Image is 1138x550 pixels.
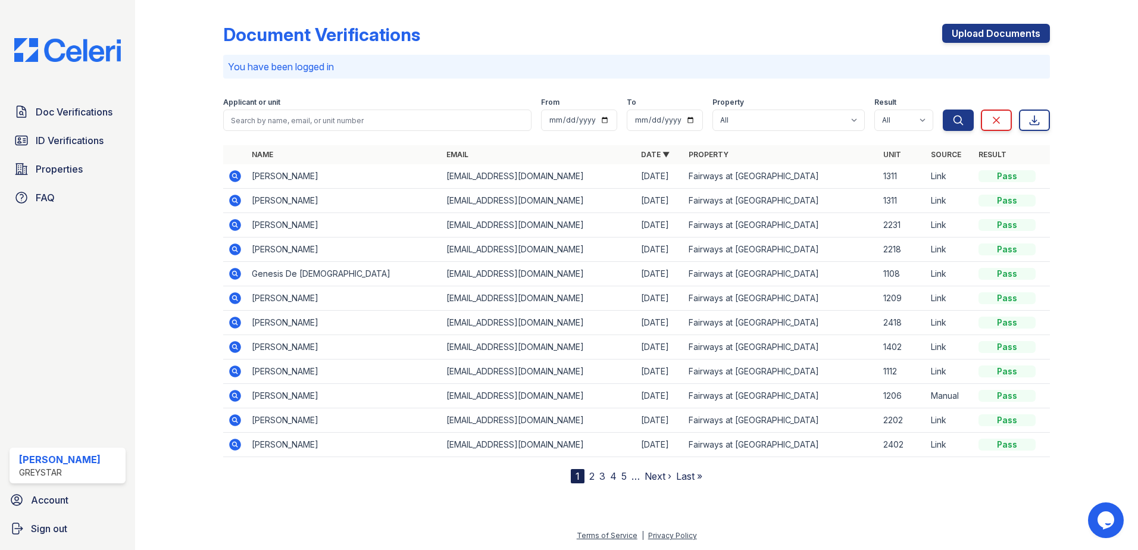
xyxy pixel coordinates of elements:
div: Pass [978,365,1036,377]
a: 2 [589,470,595,482]
span: FAQ [36,190,55,205]
iframe: chat widget [1088,502,1126,538]
span: Account [31,493,68,507]
td: Manual [926,384,974,408]
div: Pass [978,292,1036,304]
td: Fairways at [GEOGRAPHIC_DATA] [684,408,878,433]
a: Source [931,150,961,159]
td: 2418 [878,311,926,335]
a: ID Verifications [10,129,126,152]
img: CE_Logo_Blue-a8612792a0a2168367f1c8372b55b34899dd931a85d93a1a3d3e32e68fde9ad4.png [5,38,130,62]
td: Link [926,433,974,457]
td: [EMAIL_ADDRESS][DOMAIN_NAME] [442,408,636,433]
div: Pass [978,317,1036,329]
div: Pass [978,341,1036,353]
td: 1108 [878,262,926,286]
div: Pass [978,170,1036,182]
div: Greystar [19,467,101,479]
div: Pass [978,243,1036,255]
td: [DATE] [636,164,684,189]
td: Link [926,286,974,311]
a: Property [689,150,729,159]
td: [PERSON_NAME] [247,384,442,408]
div: Pass [978,219,1036,231]
td: [EMAIL_ADDRESS][DOMAIN_NAME] [442,213,636,237]
td: 1311 [878,164,926,189]
div: Pass [978,390,1036,402]
td: [DATE] [636,384,684,408]
span: … [631,469,640,483]
label: Property [712,98,744,107]
p: You have been logged in [228,60,1045,74]
td: [PERSON_NAME] [247,360,442,384]
span: ID Verifications [36,133,104,148]
td: 1311 [878,189,926,213]
a: Terms of Service [577,531,637,540]
td: [EMAIL_ADDRESS][DOMAIN_NAME] [442,311,636,335]
a: Upload Documents [942,24,1050,43]
td: Genesis De [DEMOGRAPHIC_DATA] [247,262,442,286]
a: Privacy Policy [648,531,697,540]
div: [PERSON_NAME] [19,452,101,467]
td: Link [926,213,974,237]
td: [EMAIL_ADDRESS][DOMAIN_NAME] [442,164,636,189]
a: Date ▼ [641,150,670,159]
td: 2231 [878,213,926,237]
td: [PERSON_NAME] [247,311,442,335]
td: Fairways at [GEOGRAPHIC_DATA] [684,335,878,360]
td: [DATE] [636,189,684,213]
td: Link [926,408,974,433]
a: 3 [599,470,605,482]
td: Link [926,335,974,360]
td: [DATE] [636,262,684,286]
td: [DATE] [636,360,684,384]
div: Document Verifications [223,24,420,45]
a: FAQ [10,186,126,210]
a: Account [5,488,130,512]
td: Fairways at [GEOGRAPHIC_DATA] [684,189,878,213]
td: Fairways at [GEOGRAPHIC_DATA] [684,262,878,286]
td: [PERSON_NAME] [247,433,442,457]
td: [EMAIL_ADDRESS][DOMAIN_NAME] [442,335,636,360]
div: 1 [571,469,584,483]
td: [DATE] [636,237,684,262]
td: [DATE] [636,433,684,457]
span: Properties [36,162,83,176]
td: Fairways at [GEOGRAPHIC_DATA] [684,213,878,237]
a: Unit [883,150,901,159]
td: [DATE] [636,213,684,237]
td: [EMAIL_ADDRESS][DOMAIN_NAME] [442,286,636,311]
td: 1402 [878,335,926,360]
td: [PERSON_NAME] [247,189,442,213]
td: [PERSON_NAME] [247,213,442,237]
span: Sign out [31,521,67,536]
td: Fairways at [GEOGRAPHIC_DATA] [684,360,878,384]
td: [EMAIL_ADDRESS][DOMAIN_NAME] [442,189,636,213]
td: Link [926,262,974,286]
td: [DATE] [636,335,684,360]
div: Pass [978,414,1036,426]
a: Result [978,150,1006,159]
div: Pass [978,195,1036,207]
td: [EMAIL_ADDRESS][DOMAIN_NAME] [442,237,636,262]
a: Doc Verifications [10,100,126,124]
td: Fairways at [GEOGRAPHIC_DATA] [684,433,878,457]
a: Properties [10,157,126,181]
td: [PERSON_NAME] [247,408,442,433]
td: Link [926,311,974,335]
td: [EMAIL_ADDRESS][DOMAIN_NAME] [442,384,636,408]
a: 5 [621,470,627,482]
td: [PERSON_NAME] [247,164,442,189]
div: Pass [978,439,1036,451]
td: [PERSON_NAME] [247,286,442,311]
td: Link [926,164,974,189]
td: Link [926,360,974,384]
a: Next › [645,470,671,482]
td: Link [926,189,974,213]
td: [EMAIL_ADDRESS][DOMAIN_NAME] [442,433,636,457]
td: 1112 [878,360,926,384]
a: Sign out [5,517,130,540]
td: 2202 [878,408,926,433]
td: 2402 [878,433,926,457]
